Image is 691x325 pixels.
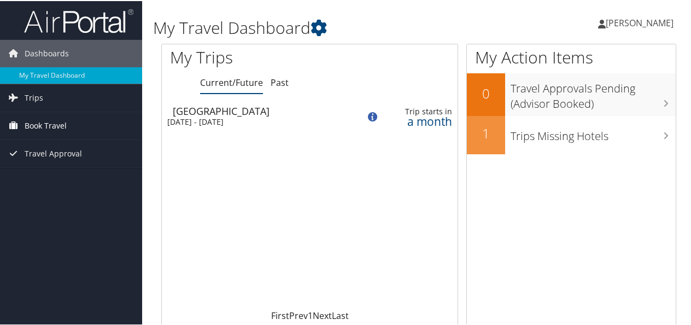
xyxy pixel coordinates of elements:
h1: My Travel Dashboard [153,15,507,38]
a: First [271,309,289,321]
a: Prev [289,309,308,321]
div: Trip starts in [388,106,452,115]
h1: My Action Items [467,45,676,68]
h3: Travel Approvals Pending (Advisor Booked) [511,74,676,111]
img: airportal-logo.png [24,7,133,33]
a: Past [271,76,289,88]
span: Trips [25,83,43,111]
a: Last [332,309,349,321]
span: Book Travel [25,111,67,138]
a: 0Travel Approvals Pending (Advisor Booked) [467,72,676,114]
h2: 1 [467,123,505,142]
div: [DATE] - [DATE] [167,116,343,126]
h3: Trips Missing Hotels [511,122,676,143]
span: Travel Approval [25,139,82,166]
a: 1 [308,309,313,321]
a: Current/Future [200,76,263,88]
a: [PERSON_NAME] [598,5,684,38]
h2: 0 [467,83,505,102]
a: 1Trips Missing Hotels [467,115,676,153]
span: [PERSON_NAME] [606,16,674,28]
h1: My Trips [170,45,326,68]
div: a month [388,115,452,125]
span: Dashboards [25,39,69,66]
div: [GEOGRAPHIC_DATA] [173,105,348,115]
img: alert-flat-solid-info.png [368,111,377,120]
a: Next [313,309,332,321]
